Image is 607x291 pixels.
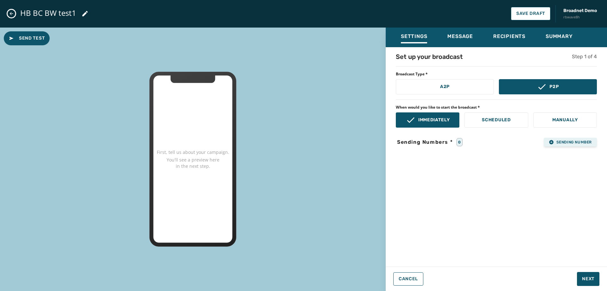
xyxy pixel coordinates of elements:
[176,163,210,169] p: in the next step.
[482,117,511,123] p: Scheduled
[533,112,597,128] button: Manually
[563,8,597,14] span: Broadnet Demo
[157,149,229,155] p: First, tell us about your campaign.
[167,157,219,163] p: You'll see a preview here
[572,53,597,60] h5: Step 1 of 4
[488,30,530,45] button: Recipients
[544,138,597,147] button: Sending Number
[396,52,463,61] h4: Set up your broadcast
[396,138,454,146] span: Sending Numbers *
[396,112,459,128] button: Immediately
[546,33,573,40] span: Summary
[396,72,597,77] span: Broadcast Type *
[549,84,559,90] p: P2P
[582,276,594,282] span: Next
[541,30,578,45] button: Summary
[516,11,545,16] span: Save Draft
[577,272,599,286] button: Next
[393,272,423,286] button: Cancel
[457,138,463,146] div: 0
[552,117,578,123] p: Manually
[464,112,528,128] button: Scheduled
[418,117,450,123] p: Immediately
[440,84,450,90] p: A2P
[396,79,494,94] button: A2P
[493,33,525,40] span: Recipients
[396,30,432,45] button: Settings
[447,33,473,40] span: Message
[549,140,592,145] span: Sending Number
[511,7,550,20] button: Save Draft
[499,79,597,94] button: P2P
[401,33,427,40] span: Settings
[399,276,418,282] span: Cancel
[396,105,597,110] span: When would you like to start the broadcast *
[442,30,478,45] button: Message
[563,15,597,20] span: rbwave8h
